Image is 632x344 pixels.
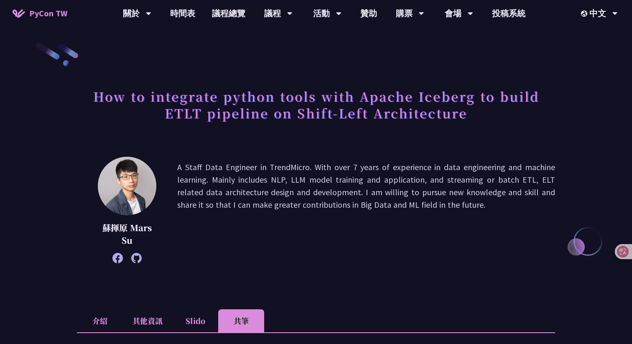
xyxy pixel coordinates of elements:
[98,157,156,215] img: 蘇揮原 Mars Su
[218,309,264,332] li: 共筆
[77,309,123,332] li: 介紹
[581,10,589,17] img: Locale Icon
[4,3,76,24] a: PyCon TW
[77,84,555,125] h1: How to integrate python tools with Apache Iceberg to build ETLT pipeline on Shift-Left Architecture
[29,7,67,20] span: PyCon TW
[98,222,156,247] p: 蘇揮原 Mars Su
[172,309,218,332] li: Slido
[123,309,172,332] li: 其他資訊
[177,161,555,259] p: A Staff Data Engineer in TrendMicro. With over 7 years of experience in data engineering and mach...
[13,9,25,18] img: Home icon of PyCon TW 2025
